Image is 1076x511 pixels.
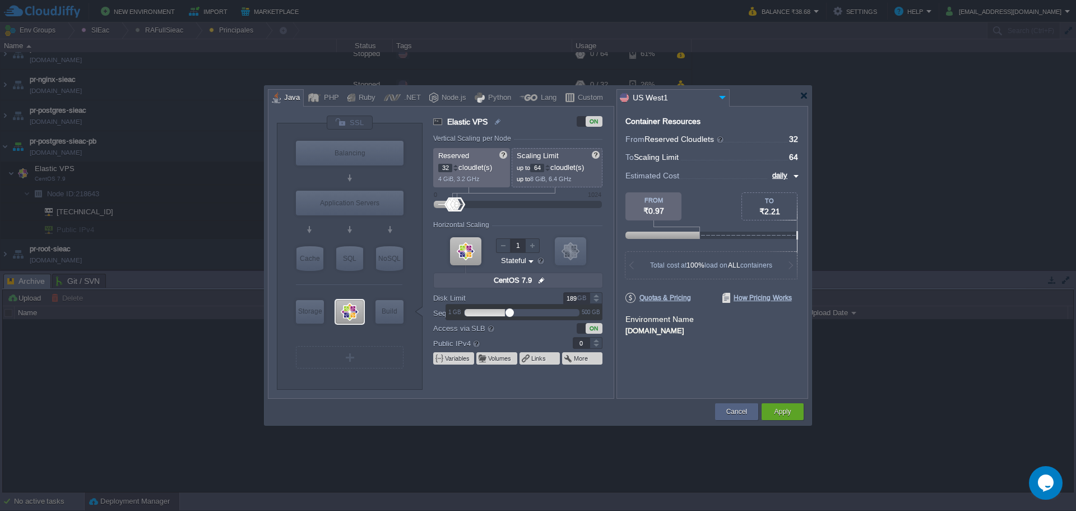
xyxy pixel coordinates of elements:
div: Ruby [355,90,375,107]
div: Create New Layer [296,346,403,369]
div: 500 GB [579,309,602,315]
p: cloudlet(s) [438,160,506,172]
div: 1024 [588,191,601,198]
div: 1 GB [446,309,464,315]
button: Links [531,354,547,363]
div: ON [586,116,602,127]
label: Access via SLB [433,322,547,334]
div: Horizontal Scaling [433,221,492,229]
span: ₹0.97 [643,206,664,215]
span: up to [517,164,530,171]
button: Volumes [488,354,512,363]
div: NoSQL Databases [376,246,403,271]
div: .NET [401,90,421,107]
div: 0 [434,191,437,198]
span: up to [517,176,530,182]
div: FROM [625,197,681,204]
span: Scaling Limit [517,151,559,160]
div: Vertical Scaling per Node [433,135,514,142]
div: SQL [336,246,363,271]
button: Variables [445,354,471,363]
label: Sequential restart delay [433,307,547,319]
div: GB [577,293,588,303]
span: ₹2.21 [759,207,780,216]
div: Storage Containers [296,300,324,324]
iframe: chat widget [1029,466,1065,500]
div: Application Servers [296,191,403,215]
div: Elastic VPS [336,300,364,324]
span: Quotas & Pricing [625,293,691,303]
span: 4 GiB, 3.2 GHz [438,176,480,182]
div: Storage [296,300,324,323]
span: To [625,153,634,162]
span: Reserved [438,151,469,160]
div: Build Node [375,300,403,324]
div: ON [586,323,602,334]
label: Public IPv4 [433,337,547,349]
div: Custom [574,90,603,107]
span: 32 [789,135,798,144]
span: How Pricing Works [722,293,792,303]
p: cloudlet(s) [517,160,599,172]
div: TO [742,197,797,204]
div: Load Balancer [296,141,403,165]
div: PHP [321,90,339,107]
div: Java [281,90,300,107]
button: Apply [774,406,791,417]
span: 8 GiB, 6.4 GHz [530,176,572,182]
button: More [574,354,589,363]
div: Cache [296,246,323,271]
label: Environment Name [625,315,694,324]
div: [DOMAIN_NAME] [625,325,799,335]
div: SQL Databases [336,246,363,271]
div: Lang [537,90,556,107]
div: NoSQL [376,246,403,271]
div: Node.js [438,90,466,107]
span: Scaling Limit [634,153,679,162]
button: Cancel [726,406,747,417]
div: Balancing [296,141,403,165]
span: Estimated Cost [625,169,679,182]
div: Python [485,90,511,107]
span: From [625,135,644,144]
label: Disk Limit [433,292,547,304]
span: 64 [789,153,798,162]
div: Build [375,300,403,323]
span: Reserved Cloudlets [644,135,725,144]
div: Container Resources [625,117,701,126]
